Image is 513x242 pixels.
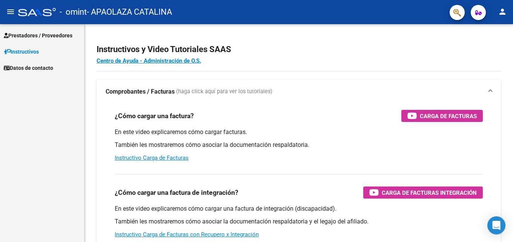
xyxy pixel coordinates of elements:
span: Datos de contacto [4,64,53,72]
span: Instructivos [4,48,39,56]
h2: Instructivos y Video Tutoriales SAAS [97,42,501,57]
mat-icon: menu [6,7,15,16]
a: Instructivo Carga de Facturas con Recupero x Integración [115,231,259,238]
a: Centro de Ayuda - Administración de O.S. [97,57,201,64]
span: - omint [60,4,87,20]
span: - APAOLAZA CATALINA [87,4,172,20]
p: En este video explicaremos cómo cargar facturas. [115,128,483,136]
a: Instructivo Carga de Facturas [115,154,189,161]
span: (haga click aquí para ver los tutoriales) [176,88,272,96]
mat-expansion-panel-header: Comprobantes / Facturas (haga click aquí para ver los tutoriales) [97,80,501,104]
span: Carga de Facturas [420,111,477,121]
h3: ¿Cómo cargar una factura? [115,111,194,121]
button: Carga de Facturas Integración [363,187,483,199]
p: También les mostraremos cómo asociar la documentación respaldatoria y el legajo del afiliado. [115,217,483,226]
p: También les mostraremos cómo asociar la documentación respaldatoria. [115,141,483,149]
div: Open Intercom Messenger [487,216,505,234]
button: Carga de Facturas [401,110,483,122]
mat-icon: person [498,7,507,16]
span: Carga de Facturas Integración [382,188,477,197]
strong: Comprobantes / Facturas [106,88,175,96]
p: En este video explicaremos cómo cargar una factura de integración (discapacidad). [115,205,483,213]
h3: ¿Cómo cargar una factura de integración? [115,187,238,198]
span: Prestadores / Proveedores [4,31,72,40]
